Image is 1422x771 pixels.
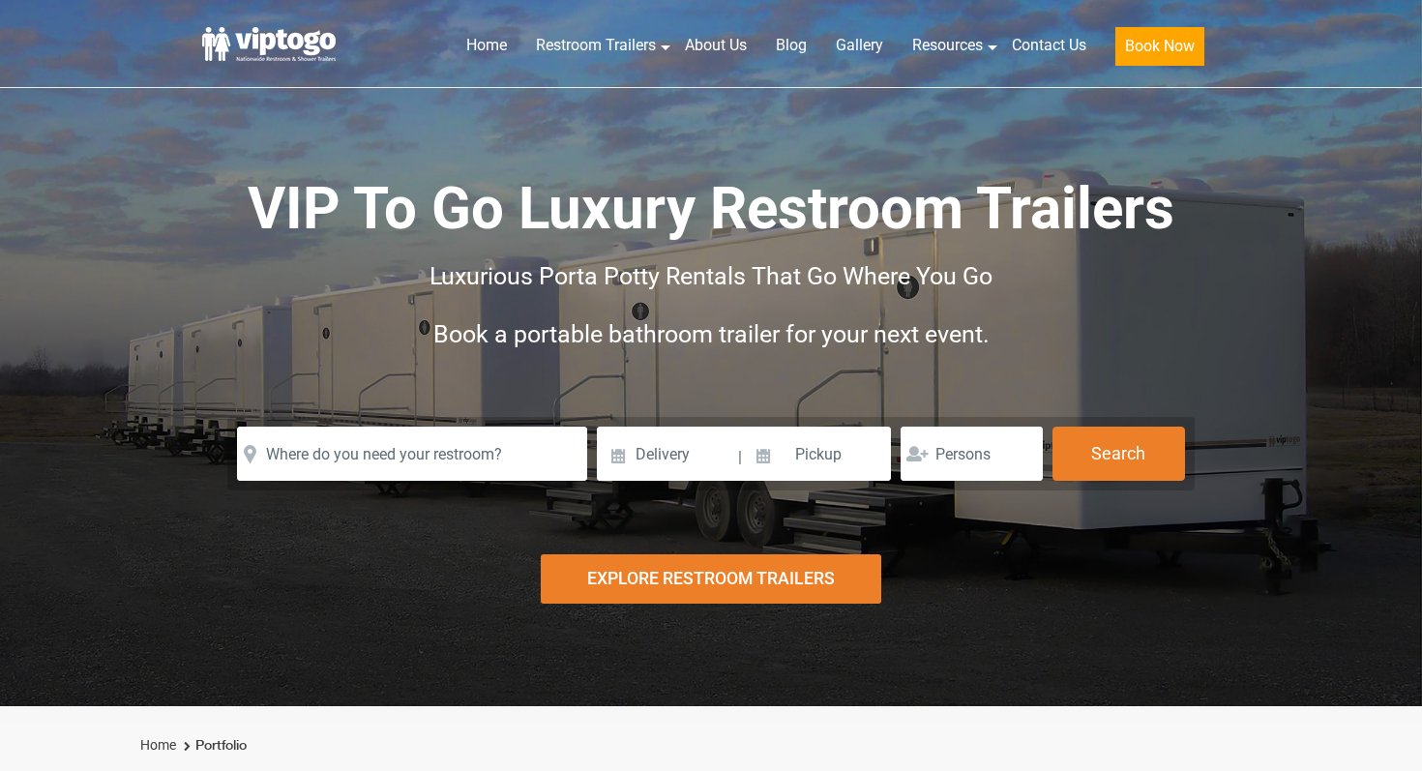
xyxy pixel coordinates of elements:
li: Portfolio [179,734,247,757]
span: VIP To Go Luxury Restroom Trailers [248,174,1174,243]
span: | [738,427,742,489]
a: Contact Us [997,24,1101,67]
a: Blog [761,24,821,67]
a: About Us [670,24,761,67]
input: Delivery [597,427,735,481]
div: Explore Restroom Trailers [541,554,882,604]
a: Restroom Trailers [521,24,670,67]
span: Book a portable bathroom trailer for your next event. [433,320,990,348]
a: Home [452,24,521,67]
a: Home [140,737,176,753]
input: Persons [901,427,1043,481]
button: Book Now [1115,27,1204,66]
a: Book Now [1101,24,1219,77]
span: Luxurious Porta Potty Rentals That Go Where You Go [430,262,992,290]
a: Gallery [821,24,898,67]
button: Search [1052,427,1185,481]
input: Pickup [744,427,891,481]
a: Resources [898,24,997,67]
input: Where do you need your restroom? [237,427,587,481]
